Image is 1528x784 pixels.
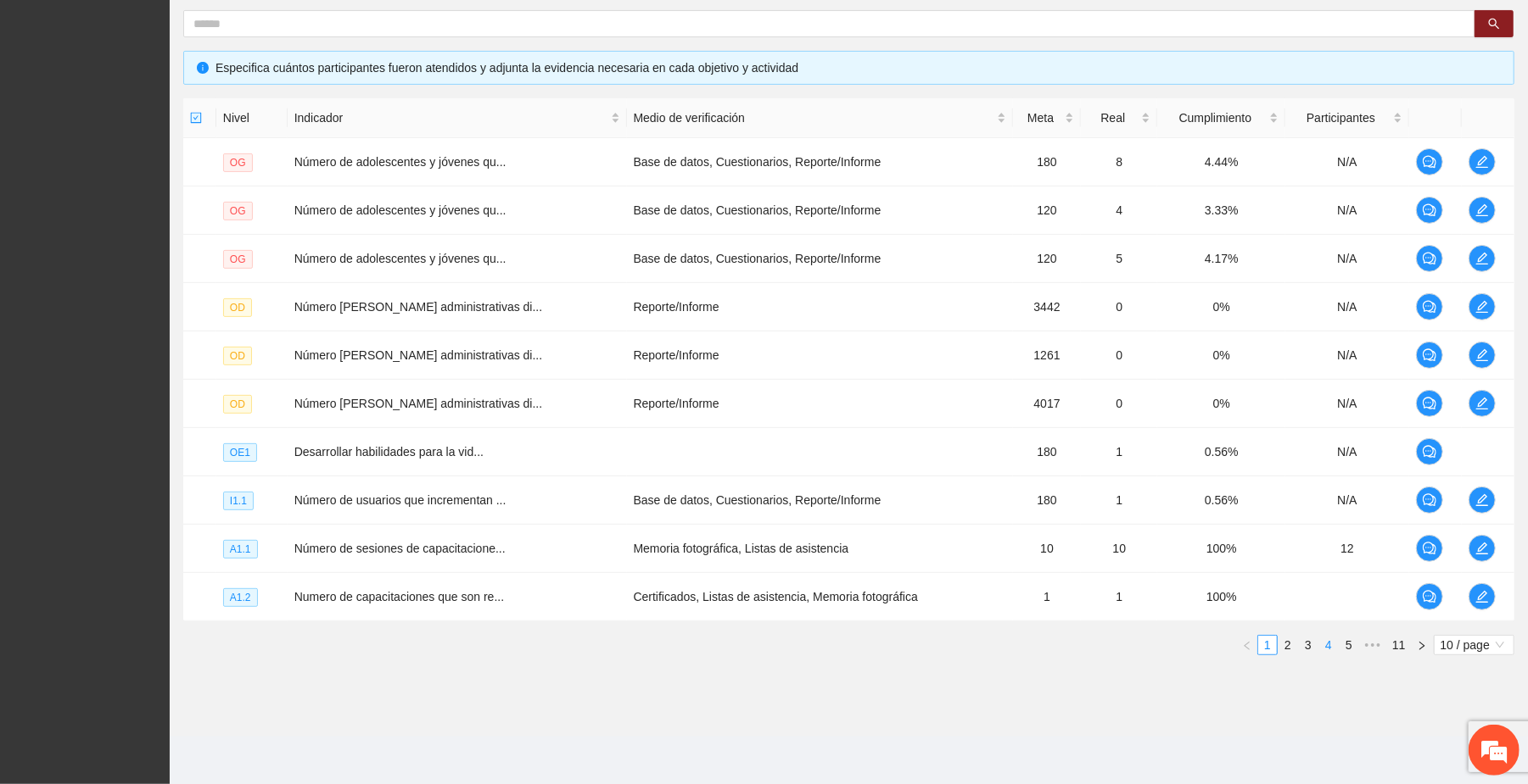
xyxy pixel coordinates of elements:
button: comment [1416,342,1443,369]
span: edit [1469,252,1495,265]
span: Cumplimiento [1164,108,1266,127]
td: Base de datos, Cuestionarios, Reporte/Informe [627,138,1013,186]
td: Base de datos, Cuestionarios, Reporte/Informe [627,476,1013,525]
td: N/A [1285,283,1408,331]
span: Participantes [1292,108,1389,127]
td: 0.56% [1157,476,1285,525]
td: 1 [1081,476,1157,525]
div: Dejar un mensaje [88,86,285,108]
td: 4.17% [1157,235,1285,283]
td: 3442 [1013,283,1082,331]
button: edit [1469,197,1496,224]
span: edit [1469,300,1495,314]
td: 5 [1081,235,1157,283]
td: 100% [1157,525,1285,573]
td: 120 [1013,235,1082,283]
td: Reporte/Informe [627,380,1013,428]
button: left [1237,635,1257,655]
button: edit [1469,148,1496,175]
a: 2 [1279,636,1297,654]
button: comment [1416,535,1443,562]
span: Meta [1020,108,1062,127]
td: Base de datos, Cuestionarios, Reporte/Informe [627,235,1013,283]
button: comment [1416,245,1443,272]
button: comment [1416,293,1443,320]
button: right [1412,635,1432,655]
button: edit [1469,342,1496,369]
td: 0 [1081,283,1157,331]
span: OD [223,298,252,317]
span: edit [1469,590,1495,603]
td: N/A [1285,476,1408,525]
span: OG [223,202,253,220]
em: Enviar [253,522,308,545]
li: 5 [1339,635,1359,655]
td: 4.44% [1157,138,1285,186]
span: Número de sesiones de capacitacione... [294,542,506,555]
td: 4017 [1013,380,1082,428]
span: left [1242,641,1252,651]
li: 4 [1318,635,1339,655]
li: Next 5 Pages [1359,635,1386,655]
span: edit [1469,542,1495,555]
span: Medio de verificación [634,108,993,127]
a: 11 [1387,636,1411,654]
span: edit [1469,348,1495,362]
span: info-circle [197,62,209,74]
span: 10 / page [1441,636,1508,654]
span: I1.1 [223,492,254,510]
td: N/A [1285,331,1408,380]
button: edit [1469,535,1496,562]
td: 0% [1157,283,1285,331]
span: Número [PERSON_NAME] administrativas di... [294,300,543,314]
button: edit [1469,293,1496,320]
td: N/A [1285,138,1408,186]
li: 2 [1278,635,1298,655]
td: Memoria fotográfica, Listas de asistencia [627,525,1013,573]
span: edit [1469,203,1495,217]
div: Minimizar ventana de chat en vivo [278,8,319,49]
td: Reporte/Informe [627,283,1013,331]
th: Nivel [216,98,288,138]
td: 120 [1013,186,1082,235]
th: Medio de verificación [627,98,1013,138]
textarea: Escriba su mensaje aquí y haga clic en “Enviar” [8,463,323,522]
td: Base de datos, Cuestionarios, Reporte/Informe [627,186,1013,235]
li: Previous Page [1237,635,1257,655]
span: Número [PERSON_NAME] administrativas di... [294,348,543,362]
td: N/A [1285,235,1408,283]
td: N/A [1285,428,1408,476]
span: edit [1469,155,1495,169]
th: Real [1081,98,1157,138]
td: 0% [1157,331,1285,380]
td: 8 [1081,138,1157,186]
span: Estamos sin conexión. Déjenos un mensaje. [32,226,299,398]
td: Certificados, Listas de asistencia, Memoria fotográfica [627,573,1013,621]
td: 0.56% [1157,428,1285,476]
span: Numero de capacitaciones que son re... [294,590,504,603]
button: comment [1416,197,1443,224]
td: 0 [1081,331,1157,380]
span: OE1 [223,443,257,462]
td: 12 [1285,525,1408,573]
button: comment [1416,583,1443,610]
td: 3.33% [1157,186,1285,235]
button: search [1475,10,1514,37]
div: Especifica cuántos participantes fueron atendidos y adjunta la evidencia necesaria en cada objeti... [215,58,1501,77]
span: Indicador [294,108,607,127]
td: 1261 [1013,331,1082,380]
span: Real [1088,108,1138,127]
button: edit [1469,583,1496,610]
td: 0% [1157,380,1285,428]
td: 10 [1081,525,1157,573]
span: edit [1469,397,1495,410]
td: 100% [1157,573,1285,621]
span: A1.1 [223,540,258,559]
td: 180 [1013,476,1082,525]
span: check-square [190,112,202,124]
span: OG [223,153,253,172]
span: Número de usuarios que incrementan ... [294,493,507,507]
a: 4 [1319,636,1338,654]
th: Cumplimiento [1157,98,1285,138]
li: Next Page [1412,635,1432,655]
